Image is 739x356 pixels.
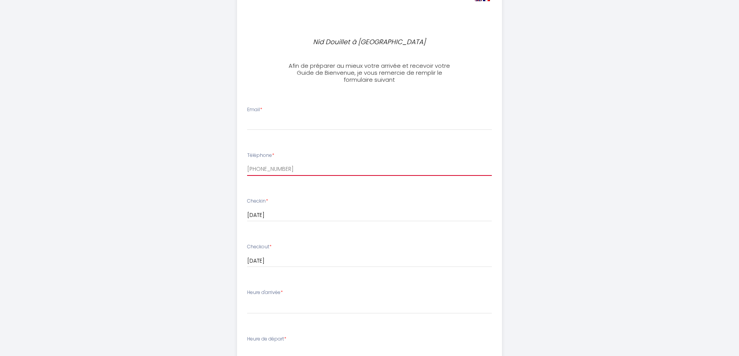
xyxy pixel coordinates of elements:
label: Checkin [247,198,268,205]
label: Email [247,106,262,114]
label: Heure d'arrivée [247,289,283,296]
label: Checkout [247,243,272,251]
p: Nid Douillet à [GEOGRAPHIC_DATA] [287,37,453,47]
label: Heure de départ [247,335,286,343]
h3: Afin de préparer au mieux votre arrivée et recevoir votre Guide de Bienvenue, je vous remercie de... [283,62,456,83]
label: Téléphone [247,152,274,159]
